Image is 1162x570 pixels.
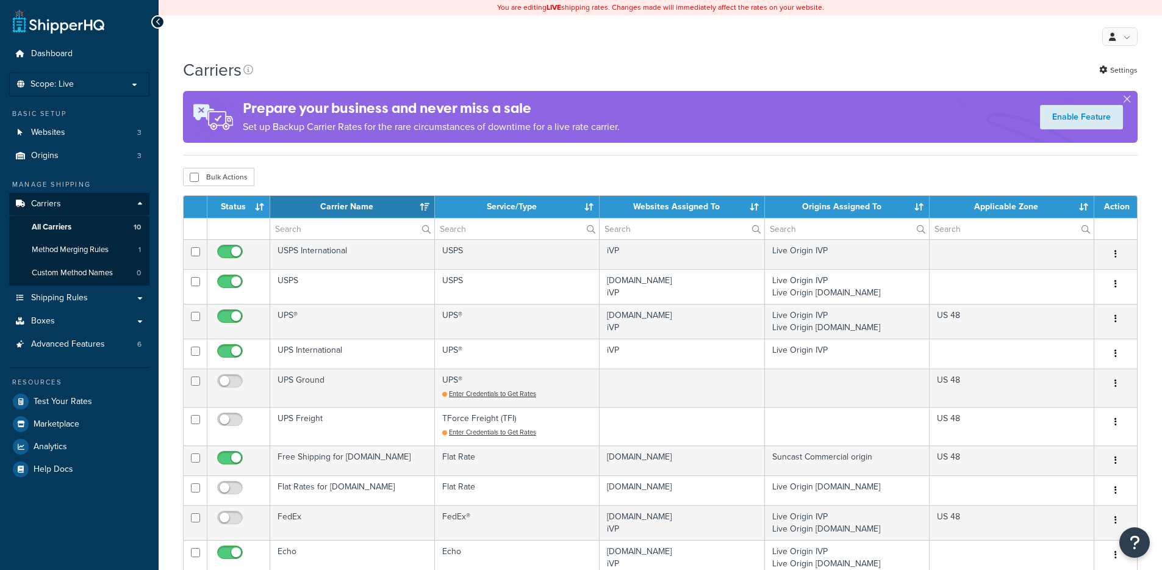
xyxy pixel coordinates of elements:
td: USPS International [270,239,435,269]
th: Websites Assigned To: activate to sort column ascending [600,196,765,218]
th: Carrier Name: activate to sort column ascending [270,196,435,218]
input: Search [435,218,599,239]
td: USPS [270,269,435,304]
span: Carriers [31,199,61,209]
span: Method Merging Rules [32,245,109,255]
li: Carriers [9,193,149,286]
a: Advanced Features 6 [9,333,149,356]
td: Live Origin IVP Live Origin [DOMAIN_NAME] [765,269,930,304]
td: US 48 [930,446,1094,475]
td: TForce Freight (TFI) [435,407,600,446]
a: Test Your Rates [9,391,149,413]
li: Method Merging Rules [9,239,149,261]
td: iVP [600,239,765,269]
td: UPS Ground [270,369,435,407]
span: Custom Method Names [32,268,113,278]
li: Custom Method Names [9,262,149,284]
td: Flat Rates for [DOMAIN_NAME] [270,475,435,505]
td: USPS [435,269,600,304]
div: Manage Shipping [9,179,149,190]
td: UPS® [435,369,600,407]
td: US 48 [930,369,1094,407]
span: Shipping Rules [31,293,88,303]
a: Origins 3 [9,145,149,167]
td: Live Origin IVP [765,339,930,369]
td: US 48 [930,304,1094,339]
span: Scope: Live [30,79,74,90]
span: All Carriers [32,222,71,233]
th: Applicable Zone: activate to sort column ascending [930,196,1094,218]
td: UPS® [435,304,600,339]
td: Flat Rate [435,446,600,475]
td: UPS International [270,339,435,369]
a: Enter Credentials to Get Rates [442,427,536,437]
input: Search [600,218,764,239]
a: ShipperHQ Home [13,9,104,34]
span: Websites [31,128,65,138]
td: Flat Rate [435,475,600,505]
span: Marketplace [34,419,79,430]
b: LIVE [547,2,561,13]
td: UPS® [435,339,600,369]
div: Resources [9,377,149,388]
span: Analytics [34,442,67,452]
span: 0 [137,268,141,278]
a: Shipping Rules [9,287,149,309]
td: [DOMAIN_NAME] [600,446,765,475]
a: Boxes [9,310,149,333]
h4: Prepare your business and never miss a sale [243,98,620,118]
td: Live Origin IVP [765,239,930,269]
li: Websites [9,121,149,144]
span: Advanced Features [31,339,105,350]
div: Basic Setup [9,109,149,119]
td: [DOMAIN_NAME] iVP [600,505,765,540]
span: Enter Credentials to Get Rates [449,389,536,399]
li: All Carriers [9,216,149,239]
a: Enable Feature [1040,105,1123,129]
li: Analytics [9,436,149,458]
button: Bulk Actions [183,168,254,186]
span: 1 [138,245,141,255]
h1: Carriers [183,58,242,82]
td: UPS® [270,304,435,339]
a: Method Merging Rules 1 [9,239,149,261]
th: Status: activate to sort column ascending [207,196,270,218]
a: Marketplace [9,413,149,435]
td: FedEx [270,505,435,540]
td: [DOMAIN_NAME] iVP [600,304,765,339]
td: Live Origin [DOMAIN_NAME] [765,475,930,505]
th: Action [1094,196,1137,218]
td: US 48 [930,505,1094,540]
img: ad-rules-rateshop-fe6ec290ccb7230408bd80ed9643f0289d75e0ffd9eb532fc0e269fcd187b520.png [183,91,243,143]
td: Live Origin IVP Live Origin [DOMAIN_NAME] [765,304,930,339]
span: Origins [31,151,59,161]
th: Service/Type: activate to sort column ascending [435,196,600,218]
input: Search [930,218,1094,239]
td: iVP [600,339,765,369]
p: Set up Backup Carrier Rates for the rare circumstances of downtime for a live rate carrier. [243,118,620,135]
td: USPS [435,239,600,269]
a: Help Docs [9,458,149,480]
td: Live Origin IVP Live Origin [DOMAIN_NAME] [765,505,930,540]
span: Dashboard [31,49,73,59]
button: Open Resource Center [1119,527,1150,558]
a: Settings [1099,62,1138,79]
a: Custom Method Names 0 [9,262,149,284]
a: Enter Credentials to Get Rates [442,389,536,399]
span: 3 [137,128,142,138]
a: All Carriers 10 [9,216,149,239]
span: 3 [137,151,142,161]
a: Dashboard [9,43,149,65]
td: Free Shipping for [DOMAIN_NAME] [270,446,435,475]
li: Advanced Features [9,333,149,356]
th: Origins Assigned To: activate to sort column ascending [765,196,930,218]
li: Origins [9,145,149,167]
td: FedEx® [435,505,600,540]
a: Websites 3 [9,121,149,144]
